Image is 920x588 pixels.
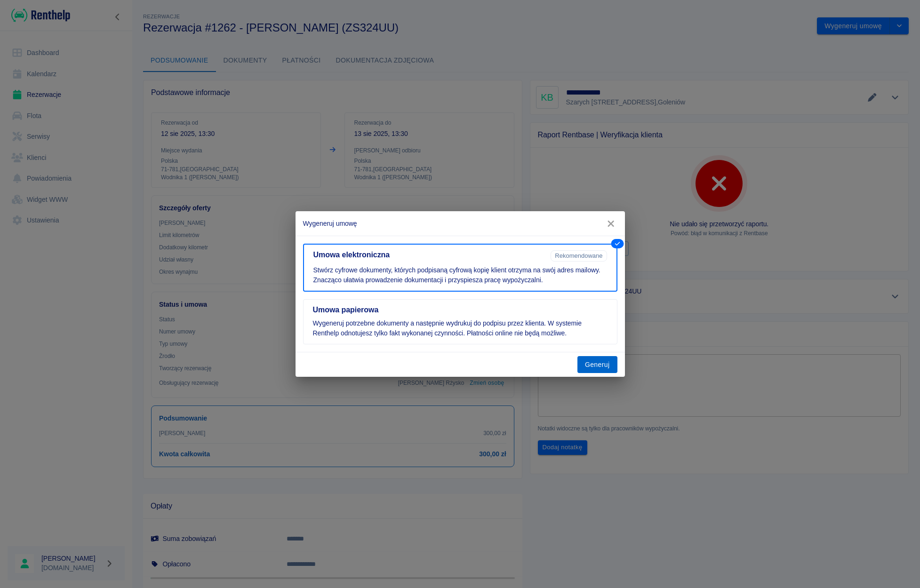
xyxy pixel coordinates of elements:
button: Umowa elektronicznaRekomendowaneStwórz cyfrowe dokumenty, których podpisaną cyfrową kopię klient ... [303,244,617,292]
button: Umowa papierowaWygeneruj potrzebne dokumenty a następnie wydrukuj do podpisu przez klienta. W sys... [303,299,617,344]
p: Stwórz cyfrowe dokumenty, których podpisaną cyfrową kopię klient otrzyma na swój adres mailowy. Z... [313,265,607,285]
p: Wygeneruj potrzebne dokumenty a następnie wydrukuj do podpisu przez klienta. W systemie Renthelp ... [313,318,608,338]
h2: Wygeneruj umowę [296,211,625,236]
span: Rekomendowane [551,252,606,259]
button: Generuj [577,356,617,373]
h5: Umowa elektroniczna [313,250,547,260]
h5: Umowa papierowa [313,305,608,315]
